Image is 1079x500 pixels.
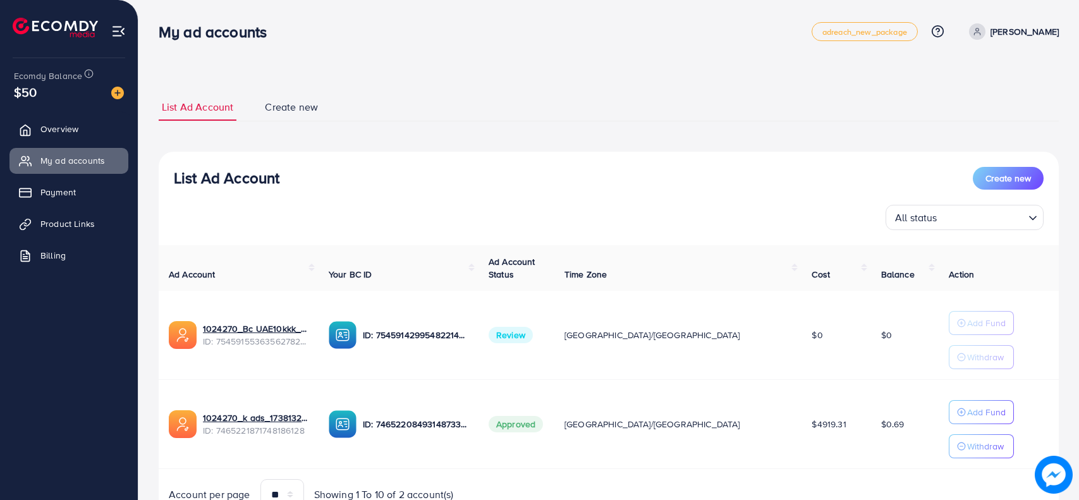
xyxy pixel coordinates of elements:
[949,400,1014,424] button: Add Fund
[203,335,308,348] span: ID: 7545915536356278280
[564,329,740,341] span: [GEOGRAPHIC_DATA]/[GEOGRAPHIC_DATA]
[985,172,1031,185] span: Create new
[329,268,372,281] span: Your BC ID
[881,418,905,430] span: $0.69
[14,83,37,101] span: $50
[949,268,974,281] span: Action
[162,100,233,114] span: List Ad Account
[964,23,1059,40] a: [PERSON_NAME]
[949,345,1014,369] button: Withdraw
[973,167,1044,190] button: Create new
[9,243,128,268] a: Billing
[329,410,357,438] img: ic-ba-acc.ded83a64.svg
[893,209,940,227] span: All status
[812,268,830,281] span: Cost
[9,211,128,236] a: Product Links
[40,154,105,167] span: My ad accounts
[812,22,918,41] a: adreach_new_package
[169,410,197,438] img: ic-ads-acc.e4c84228.svg
[203,322,308,348] div: <span class='underline'>1024270_Bc UAE10kkk_1756920945833</span></br>7545915536356278280
[949,434,1014,458] button: Withdraw
[967,405,1006,420] p: Add Fund
[169,268,216,281] span: Ad Account
[111,24,126,39] img: menu
[881,268,915,281] span: Balance
[564,268,607,281] span: Time Zone
[886,205,1044,230] div: Search for option
[812,418,846,430] span: $4919.31
[564,418,740,430] span: [GEOGRAPHIC_DATA]/[GEOGRAPHIC_DATA]
[1037,458,1070,491] img: image
[363,417,468,432] p: ID: 7465220849314873360
[489,255,535,281] span: Ad Account Status
[169,321,197,349] img: ic-ads-acc.e4c84228.svg
[941,206,1023,227] input: Search for option
[265,100,318,114] span: Create new
[9,180,128,205] a: Payment
[40,186,76,198] span: Payment
[489,416,543,432] span: Approved
[991,24,1059,39] p: [PERSON_NAME]
[203,424,308,437] span: ID: 7465221871748186128
[174,169,279,187] h3: List Ad Account
[489,327,533,343] span: Review
[203,412,308,437] div: <span class='underline'>1024270_k ads_1738132429680</span></br>7465221871748186128
[812,329,822,341] span: $0
[40,249,66,262] span: Billing
[967,439,1004,454] p: Withdraw
[9,148,128,173] a: My ad accounts
[329,321,357,349] img: ic-ba-acc.ded83a64.svg
[203,322,308,335] a: 1024270_Bc UAE10kkk_1756920945833
[967,350,1004,365] p: Withdraw
[159,23,277,41] h3: My ad accounts
[949,311,1014,335] button: Add Fund
[9,116,128,142] a: Overview
[822,28,907,36] span: adreach_new_package
[40,217,95,230] span: Product Links
[881,329,892,341] span: $0
[111,87,124,99] img: image
[363,327,468,343] p: ID: 7545914299548221448
[40,123,78,135] span: Overview
[13,18,98,37] img: logo
[967,315,1006,331] p: Add Fund
[14,70,82,82] span: Ecomdy Balance
[203,412,308,424] a: 1024270_k ads_1738132429680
